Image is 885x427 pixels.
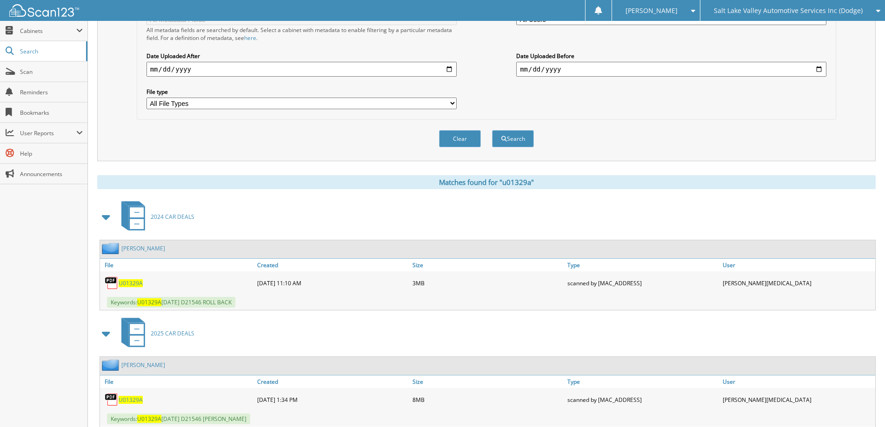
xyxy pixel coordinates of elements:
div: [DATE] 11:10 AM [255,274,410,292]
input: start [146,62,457,77]
div: 3MB [410,274,565,292]
span: 2025 CAR DEALS [151,329,194,337]
span: Scan [20,68,83,76]
div: 8MB [410,390,565,409]
a: [PERSON_NAME] [121,361,165,369]
span: 2024 CAR DEALS [151,213,194,221]
button: Search [492,130,534,147]
img: scan123-logo-white.svg [9,4,79,17]
a: U01329A [119,396,143,404]
a: Created [255,259,410,271]
div: [PERSON_NAME][MEDICAL_DATA] [720,390,875,409]
a: Created [255,375,410,388]
a: here [244,34,256,42]
span: Help [20,150,83,158]
span: [PERSON_NAME] [625,8,678,13]
a: Size [410,375,565,388]
a: File [100,375,255,388]
a: [PERSON_NAME] [121,244,165,252]
span: Reminders [20,88,83,96]
a: Type [565,259,720,271]
a: User [720,375,875,388]
img: folder2.png [102,359,121,371]
span: U01329A [137,298,161,306]
span: Cabinets [20,27,76,35]
span: U01329A [137,415,161,423]
img: folder2.png [102,243,121,254]
a: 2025 CAR DEALS [116,315,194,352]
a: U01329A [119,279,143,287]
button: Clear [439,130,481,147]
span: Search [20,47,81,55]
img: PDF.png [105,276,119,290]
iframe: Chat Widget [838,382,885,427]
span: Salt Lake Valley Automotive Services Inc (Dodge) [714,8,863,13]
label: Date Uploaded Before [516,52,826,60]
div: [PERSON_NAME][MEDICAL_DATA] [720,274,875,292]
a: Size [410,259,565,271]
label: File type [146,88,457,96]
div: All metadata fields are searched by default. Select a cabinet with metadata to enable filtering b... [146,26,457,42]
input: end [516,62,826,77]
a: 2024 CAR DEALS [116,198,194,235]
div: [DATE] 1:34 PM [255,390,410,409]
span: Keywords: [DATE] D21546 [PERSON_NAME] [107,414,250,424]
div: Matches found for "u01329a" [97,175,876,189]
div: scanned by [MAC_ADDRESS] [565,274,720,292]
span: Announcements [20,170,83,178]
a: User [720,259,875,271]
span: User Reports [20,129,76,137]
a: File [100,259,255,271]
span: Bookmarks [20,109,83,117]
label: Date Uploaded After [146,52,457,60]
span: Keywords: [DATE] D21546 ROLL BACK [107,297,235,308]
img: PDF.png [105,393,119,407]
a: Type [565,375,720,388]
div: scanned by [MAC_ADDRESS] [565,390,720,409]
